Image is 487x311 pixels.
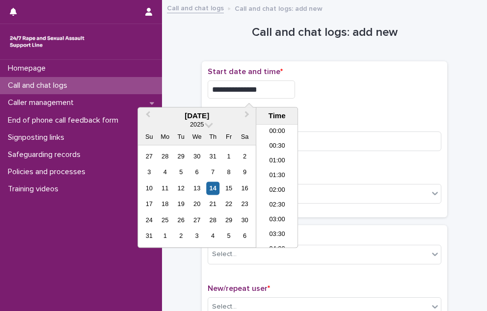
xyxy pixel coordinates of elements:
li: 01:00 [256,155,298,169]
div: Choose Tuesday, August 12th, 2025 [174,181,188,195]
div: Choose Wednesday, August 27th, 2025 [190,213,204,227]
li: 04:00 [256,243,298,258]
div: Choose Monday, August 18th, 2025 [159,198,172,211]
span: 2025 [190,121,204,129]
p: Caller management [4,98,81,107]
div: Choose Monday, July 28th, 2025 [159,150,172,163]
div: Choose Saturday, September 6th, 2025 [238,230,251,243]
div: Choose Wednesday, August 20th, 2025 [190,198,204,211]
div: Choose Sunday, August 10th, 2025 [142,181,156,195]
div: Choose Wednesday, July 30th, 2025 [190,150,204,163]
div: Choose Sunday, August 31st, 2025 [142,230,156,243]
div: Choose Saturday, August 23rd, 2025 [238,198,251,211]
div: Choose Saturday, August 16th, 2025 [238,181,251,195]
div: Choose Friday, August 1st, 2025 [222,150,236,163]
div: Choose Sunday, July 27th, 2025 [142,150,156,163]
div: Choose Friday, August 22nd, 2025 [222,198,236,211]
div: Choose Wednesday, August 6th, 2025 [190,166,204,179]
div: Choose Tuesday, August 5th, 2025 [174,166,188,179]
div: Choose Thursday, August 28th, 2025 [206,213,219,227]
div: Select... [212,249,237,259]
p: End of phone call feedback form [4,116,126,125]
div: Choose Friday, September 5th, 2025 [222,230,236,243]
div: Tu [174,130,188,144]
a: Call and chat logs [167,2,224,13]
p: Signposting links [4,133,72,142]
div: We [190,130,204,144]
div: Choose Tuesday, July 29th, 2025 [174,150,188,163]
div: Choose Friday, August 29th, 2025 [222,213,236,227]
div: [DATE] [138,111,256,120]
p: Homepage [4,64,54,73]
span: New/repeat user [208,285,270,292]
div: Choose Monday, August 4th, 2025 [159,166,172,179]
div: Th [206,130,219,144]
div: Mo [159,130,172,144]
div: Choose Tuesday, August 19th, 2025 [174,198,188,211]
div: Choose Monday, August 11th, 2025 [159,181,172,195]
div: Choose Thursday, September 4th, 2025 [206,230,219,243]
div: Choose Saturday, August 9th, 2025 [238,166,251,179]
p: Safeguarding records [4,150,88,159]
div: Choose Wednesday, August 13th, 2025 [190,181,204,195]
div: Choose Sunday, August 17th, 2025 [142,198,156,211]
div: Choose Tuesday, September 2nd, 2025 [174,230,188,243]
div: Choose Thursday, August 14th, 2025 [206,181,219,195]
div: Choose Saturday, August 30th, 2025 [238,213,251,227]
div: Sa [238,130,251,144]
li: 03:30 [256,228,298,243]
span: Start date and time [208,68,283,76]
div: Choose Friday, August 15th, 2025 [222,181,236,195]
p: Training videos [4,184,66,194]
div: Choose Friday, August 8th, 2025 [222,166,236,179]
div: Choose Monday, August 25th, 2025 [159,213,172,227]
div: Choose Thursday, July 31st, 2025 [206,150,219,163]
div: Choose Thursday, August 21st, 2025 [206,198,219,211]
div: Choose Sunday, August 24th, 2025 [142,213,156,227]
div: Choose Thursday, August 7th, 2025 [206,166,219,179]
li: 02:30 [256,199,298,213]
div: Su [142,130,156,144]
div: Choose Wednesday, September 3rd, 2025 [190,230,204,243]
div: Choose Monday, September 1st, 2025 [159,230,172,243]
p: Policies and processes [4,167,93,177]
div: Time [259,111,295,120]
p: Call and chat logs [4,81,75,90]
div: Choose Tuesday, August 26th, 2025 [174,213,188,227]
div: Choose Sunday, August 3rd, 2025 [142,166,156,179]
p: Call and chat logs: add new [235,2,323,13]
div: Fr [222,130,236,144]
div: month 2025-08 [141,149,253,244]
li: 01:30 [256,169,298,184]
li: 02:00 [256,184,298,199]
li: 00:30 [256,140,298,155]
div: Choose Saturday, August 2nd, 2025 [238,150,251,163]
img: rhQMoQhaT3yELyF149Cw [8,32,86,52]
li: 03:00 [256,213,298,228]
li: 00:00 [256,125,298,140]
button: Next Month [240,108,256,124]
h1: Call and chat logs: add new [202,26,447,40]
button: Previous Month [139,108,155,124]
